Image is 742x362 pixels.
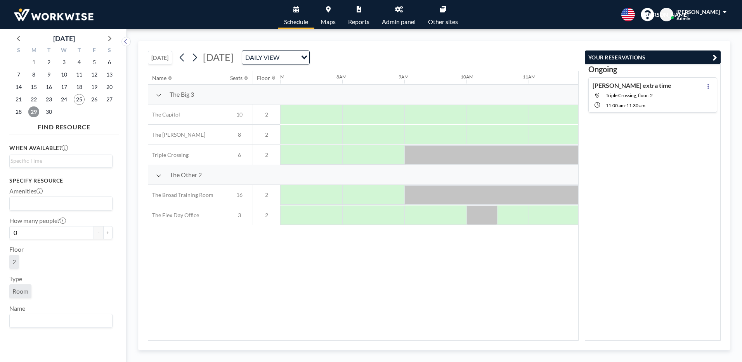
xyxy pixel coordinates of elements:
span: 8 [226,131,253,138]
label: Amenities [9,187,43,195]
span: 2 [253,111,280,118]
input: Search for option [282,52,296,63]
div: Search for option [10,197,112,210]
span: Sunday, September 21, 2025 [13,94,24,105]
span: Sunday, September 14, 2025 [13,82,24,92]
span: Other sites [428,19,458,25]
span: Room [12,287,28,295]
span: Sunday, September 7, 2025 [13,69,24,80]
span: Tuesday, September 30, 2025 [43,106,54,117]
span: Thursday, September 18, 2025 [74,82,85,92]
span: Monday, September 1, 2025 [28,57,39,68]
span: The [PERSON_NAME] [148,131,205,138]
span: 2 [253,151,280,158]
span: 2 [253,191,280,198]
span: 6 [226,151,253,158]
span: The Other 2 [170,171,202,179]
div: M [26,46,42,56]
span: Tuesday, September 16, 2025 [43,82,54,92]
div: T [71,46,87,56]
span: Tuesday, September 2, 2025 [43,57,54,68]
div: 10AM [461,74,473,80]
span: Admin panel [382,19,416,25]
span: The Capitol [148,111,180,118]
span: Monday, September 29, 2025 [28,106,39,117]
div: Search for option [10,314,112,327]
span: Admin [676,16,690,21]
button: YOUR RESERVATIONS [585,50,721,64]
div: S [102,46,117,56]
span: 2 [253,212,280,219]
span: Monday, September 22, 2025 [28,94,39,105]
div: Search for option [10,155,112,167]
span: Friday, September 26, 2025 [89,94,100,105]
div: F [87,46,102,56]
div: 9AM [399,74,409,80]
span: Wednesday, September 3, 2025 [59,57,69,68]
span: 11:30 AM [626,103,645,108]
button: - [94,226,103,239]
span: Wednesday, September 17, 2025 [59,82,69,92]
span: Thursday, September 25, 2025 [74,94,85,105]
div: 8AM [336,74,347,80]
span: Saturday, September 6, 2025 [104,57,115,68]
div: Seats [230,75,243,82]
span: The Big 3 [170,90,194,98]
span: Reports [348,19,369,25]
span: Sunday, September 28, 2025 [13,106,24,117]
span: [PERSON_NAME] [645,11,688,18]
div: Name [152,75,166,82]
span: Friday, September 5, 2025 [89,57,100,68]
span: 10 [226,111,253,118]
span: [PERSON_NAME] [676,9,720,15]
span: Triple Crossing [148,151,189,158]
span: Thursday, September 11, 2025 [74,69,85,80]
span: 16 [226,191,253,198]
input: Search for option [10,316,108,326]
span: 2 [253,131,280,138]
span: DAILY VIEW [244,52,281,63]
h4: [PERSON_NAME] extra time [593,82,671,89]
span: Triple Crossing, floor: 2 [606,92,653,98]
span: Saturday, September 27, 2025 [104,94,115,105]
span: Friday, September 19, 2025 [89,82,100,92]
div: S [11,46,26,56]
div: Floor [257,75,270,82]
span: The Broad Training Room [148,191,213,198]
span: Wednesday, September 24, 2025 [59,94,69,105]
span: 3 [226,212,253,219]
button: + [103,226,113,239]
div: Search for option [242,51,309,64]
span: Maps [321,19,336,25]
span: Thursday, September 4, 2025 [74,57,85,68]
div: 11AM [523,74,536,80]
img: organization-logo [12,7,95,23]
span: Tuesday, September 23, 2025 [43,94,54,105]
input: Search for option [10,198,108,209]
button: [DATE] [148,51,172,64]
span: The Flex Day Office [148,212,199,219]
span: 11:00 AM [606,103,625,108]
span: Tuesday, September 9, 2025 [43,69,54,80]
span: [DATE] [203,51,234,63]
label: Type [9,275,22,283]
span: - [625,103,626,108]
h4: FIND RESOURCE [9,120,119,131]
span: Monday, September 8, 2025 [28,69,39,80]
input: Search for option [10,157,108,165]
div: T [42,46,57,56]
label: Floor [9,245,24,253]
span: Wednesday, September 10, 2025 [59,69,69,80]
span: Schedule [284,19,308,25]
span: 2 [12,258,16,266]
div: W [57,46,72,56]
div: [DATE] [53,33,75,44]
span: Monday, September 15, 2025 [28,82,39,92]
h3: Ongoing [588,64,717,74]
label: How many people? [9,217,66,225]
span: Saturday, September 20, 2025 [104,82,115,92]
h3: Specify resource [9,177,113,184]
span: Saturday, September 13, 2025 [104,69,115,80]
label: Name [9,305,25,312]
span: Friday, September 12, 2025 [89,69,100,80]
